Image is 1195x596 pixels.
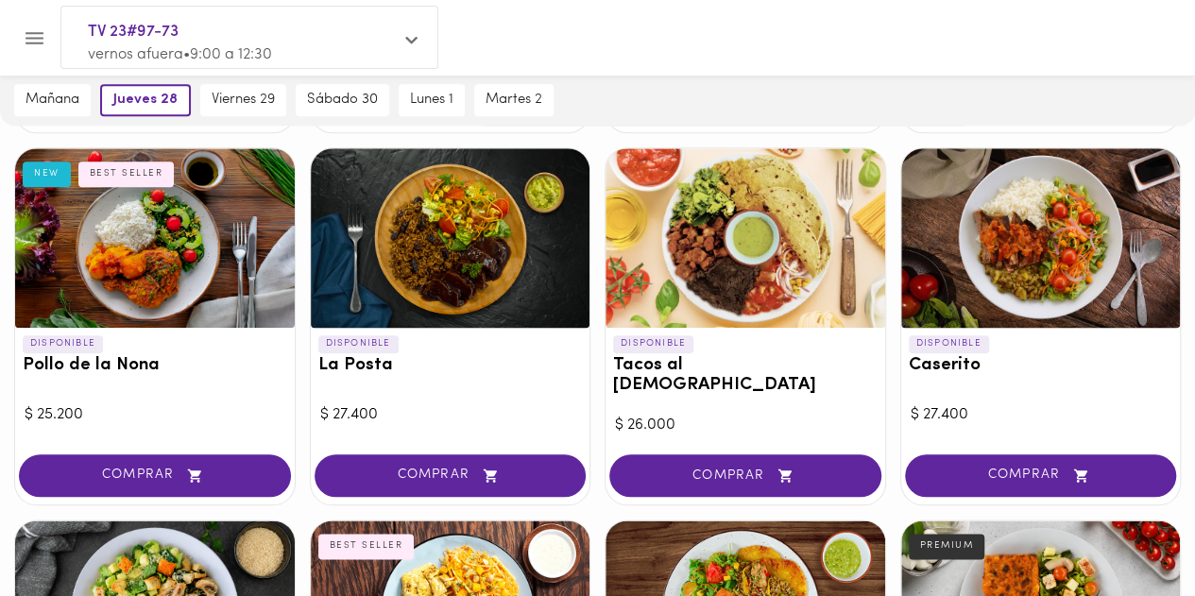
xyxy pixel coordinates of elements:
[410,92,453,109] span: lunes 1
[296,84,389,116] button: sábado 30
[25,404,285,426] div: $ 25.200
[338,468,563,484] span: COMPRAR
[615,415,876,436] div: $ 26.000
[905,454,1177,497] button: COMPRAR
[320,404,581,426] div: $ 27.400
[11,15,58,61] button: Menu
[113,92,178,109] span: jueves 28
[14,84,91,116] button: mañana
[318,335,399,352] p: DISPONIBLE
[26,92,79,109] span: mañana
[307,92,378,109] span: sábado 30
[23,162,71,186] div: NEW
[311,148,590,328] div: La Posta
[88,47,272,62] span: vernos afuera • 9:00 a 12:30
[88,20,392,44] span: TV 23#97-73
[633,468,858,484] span: COMPRAR
[909,534,985,558] div: PREMIUM
[318,534,415,558] div: BEST SELLER
[318,356,583,376] h3: La Posta
[15,148,295,328] div: Pollo de la Nona
[212,92,275,109] span: viernes 29
[315,454,587,497] button: COMPRAR
[606,148,885,328] div: Tacos al Pastor
[613,335,693,352] p: DISPONIBLE
[200,84,286,116] button: viernes 29
[929,468,1153,484] span: COMPRAR
[901,148,1181,328] div: Caserito
[78,162,175,186] div: BEST SELLER
[100,84,191,116] button: jueves 28
[399,84,465,116] button: lunes 1
[43,468,267,484] span: COMPRAR
[19,454,291,497] button: COMPRAR
[486,92,542,109] span: martes 2
[1085,486,1176,577] iframe: Messagebird Livechat Widget
[613,356,878,396] h3: Tacos al [DEMOGRAPHIC_DATA]
[909,356,1173,376] h3: Caserito
[23,335,103,352] p: DISPONIBLE
[23,356,287,376] h3: Pollo de la Nona
[474,84,554,116] button: martes 2
[609,454,881,497] button: COMPRAR
[911,404,1171,426] div: $ 27.400
[909,335,989,352] p: DISPONIBLE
